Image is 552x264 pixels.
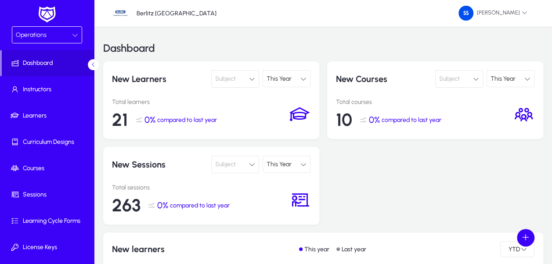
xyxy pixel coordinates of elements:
[304,246,329,253] p: This year
[336,109,352,130] span: 10
[382,116,441,124] span: compared to last year
[2,208,96,234] a: Learning Cycle Forms
[458,6,473,21] img: 163.png
[112,195,141,216] span: 263
[267,161,292,168] span: This Year
[16,31,47,39] span: Operations
[137,10,216,17] p: Berlitz [GEOGRAPHIC_DATA]
[112,5,129,21] img: 34.jpg
[36,5,58,24] img: white-logo.png
[2,129,96,155] a: Curriculum Designs
[103,43,155,54] h3: Dashboard
[112,70,208,88] p: New Learners
[508,246,521,253] span: YTD
[112,98,289,106] p: Total learners
[336,70,432,88] p: New Courses
[112,184,289,191] p: Total sessions
[369,114,380,125] span: 0%
[2,103,96,129] a: Learners
[500,241,534,257] button: YTD
[439,70,460,88] span: Subject
[2,217,96,225] span: Learning Cycle Forms
[2,190,96,199] span: Sessions
[336,98,513,106] p: Total courses
[157,116,217,124] span: compared to last year
[112,109,128,130] span: 21
[2,59,94,68] span: Dashboard
[2,155,96,182] a: Courses
[267,75,292,82] span: This Year
[112,244,165,254] h1: New learners
[491,75,516,82] span: This Year
[2,85,96,94] span: Instructors
[144,114,155,125] span: 0%
[451,5,534,21] button: [PERSON_NAME]
[170,202,230,209] span: compared to last year
[215,156,236,173] span: Subject
[112,156,208,173] p: New Sessions
[2,111,96,120] span: Learners
[2,234,96,260] a: License Keys
[2,243,96,252] span: License Keys
[157,200,168,210] span: 0%
[2,164,96,173] span: Courses
[2,138,96,146] span: Curriculum Designs
[2,76,96,103] a: Instructors
[458,6,527,21] span: [PERSON_NAME]
[215,70,236,88] span: Subject
[342,246,366,253] p: Last year
[2,182,96,208] a: Sessions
